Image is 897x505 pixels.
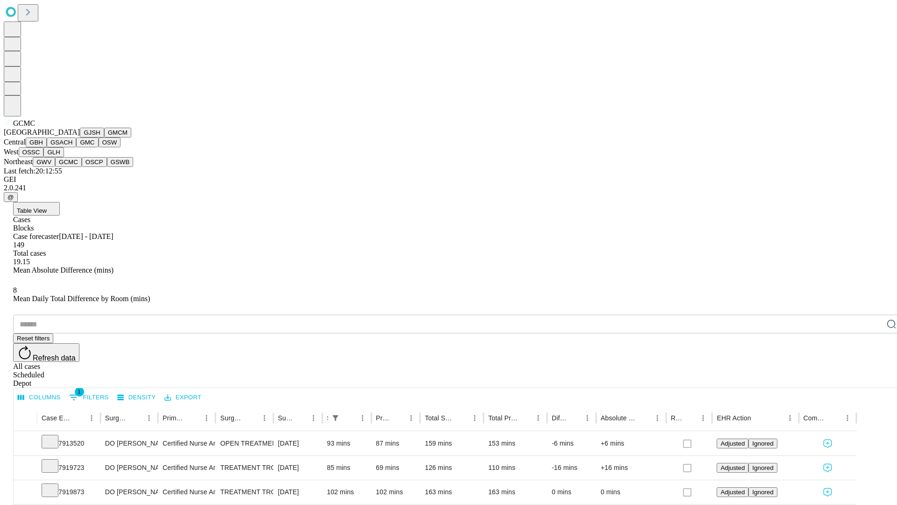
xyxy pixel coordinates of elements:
[4,167,62,175] span: Last fetch: 20:12:55
[376,414,391,422] div: Predicted In Room Duration
[13,202,60,216] button: Table View
[104,128,131,137] button: GMCM
[163,414,186,422] div: Primary Service
[468,411,481,425] button: Menu
[82,157,107,167] button: OSCP
[13,249,46,257] span: Total cases
[651,411,664,425] button: Menu
[105,414,128,422] div: Surgeon Name
[748,463,777,473] button: Ignored
[405,411,418,425] button: Menu
[13,295,150,303] span: Mean Daily Total Difference by Room (mins)
[327,456,367,480] div: 85 mins
[13,286,17,294] span: 8
[19,147,44,157] button: OSSC
[17,207,47,214] span: Table View
[488,414,518,422] div: Total Predicted Duration
[13,232,59,240] span: Case forecaster
[425,456,479,480] div: 126 mins
[356,411,369,425] button: Menu
[278,480,318,504] div: [DATE]
[18,484,32,501] button: Expand
[671,414,683,422] div: Resolved in EHR
[15,390,63,405] button: Select columns
[4,184,893,192] div: 2.0.241
[804,414,827,422] div: Comments
[17,335,50,342] span: Reset filters
[752,440,773,447] span: Ignored
[42,432,96,455] div: 7913520
[752,489,773,496] span: Ignored
[748,487,777,497] button: Ignored
[294,411,307,425] button: Sort
[13,119,35,127] span: GCMC
[47,137,76,147] button: GSACH
[376,480,416,504] div: 102 mins
[67,390,111,405] button: Show filters
[162,390,204,405] button: Export
[59,232,113,240] span: [DATE] - [DATE]
[581,411,594,425] button: Menu
[75,387,84,397] span: 1
[720,489,745,496] span: Adjusted
[783,411,797,425] button: Menu
[4,175,893,184] div: GEI
[552,414,567,422] div: Difference
[4,128,80,136] span: [GEOGRAPHIC_DATA]
[392,411,405,425] button: Sort
[638,411,651,425] button: Sort
[7,194,14,201] span: @
[13,241,24,249] span: 149
[18,460,32,476] button: Expand
[220,432,268,455] div: OPEN TREATMENT DISTAL RADIAL INTRA-ARTICULAR FRACTURE OR EPIPHYSEAL SEPARATION [MEDICAL_DATA] 2 F...
[200,411,213,425] button: Menu
[55,157,82,167] button: GCMC
[99,137,121,147] button: OSW
[329,411,342,425] div: 1 active filter
[327,414,328,422] div: Scheduled In Room Duration
[376,456,416,480] div: 69 mins
[717,414,751,422] div: EHR Action
[4,158,33,166] span: Northeast
[129,411,142,425] button: Sort
[683,411,697,425] button: Sort
[601,432,662,455] div: +6 mins
[568,411,581,425] button: Sort
[13,343,79,362] button: Refresh data
[488,480,542,504] div: 163 mins
[4,138,26,146] span: Central
[697,411,710,425] button: Menu
[278,432,318,455] div: [DATE]
[142,411,156,425] button: Menu
[115,390,158,405] button: Density
[488,432,542,455] div: 153 mins
[220,414,243,422] div: Surgery Name
[717,487,748,497] button: Adjusted
[85,411,98,425] button: Menu
[220,480,268,504] div: TREATMENT TROCHANTERIC [MEDICAL_DATA] FRACTURE PLATE SCREW
[552,480,591,504] div: 0 mins
[18,436,32,452] button: Expand
[107,157,134,167] button: GSWB
[26,137,47,147] button: GBH
[601,414,637,422] div: Absolute Difference
[748,439,777,448] button: Ignored
[105,480,153,504] div: DO [PERSON_NAME]
[42,480,96,504] div: 7919873
[42,414,71,422] div: Case Epic Id
[717,463,748,473] button: Adjusted
[425,432,479,455] div: 159 mins
[552,456,591,480] div: -16 mins
[307,411,320,425] button: Menu
[752,411,765,425] button: Sort
[13,258,30,266] span: 19.15
[278,456,318,480] div: [DATE]
[720,464,745,471] span: Adjusted
[4,148,19,156] span: West
[519,411,532,425] button: Sort
[720,440,745,447] span: Adjusted
[329,411,342,425] button: Show filters
[425,414,454,422] div: Total Scheduled Duration
[76,137,98,147] button: GMC
[455,411,468,425] button: Sort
